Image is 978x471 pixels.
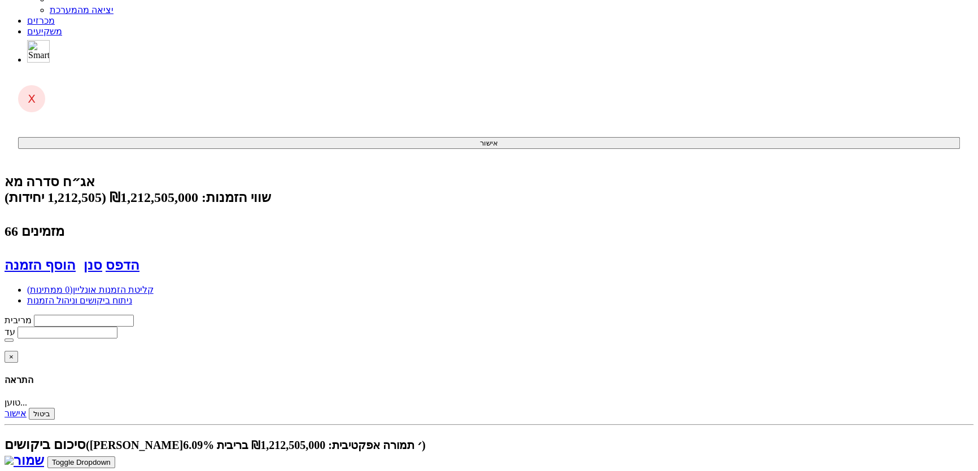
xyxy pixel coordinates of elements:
[5,258,76,272] a: הוסף הזמנה
[27,16,55,25] a: מכרזים
[5,174,973,190] div: קבוצת דלק בעמ - עותק - אג״ח (סדרה מא) - הנפקה לציבור
[5,190,973,205] div: שווי הזמנות: ₪1,212,505,000 (1,212,505 יחידות)
[27,285,154,294] a: קליטת הזמנות אונליין(0 ממתינות)
[84,258,102,272] a: סנן
[29,408,55,420] button: ביטול
[52,458,111,466] span: Toggle Dropdown
[18,137,960,149] button: אישור
[5,315,32,325] label: מריבית
[106,258,139,272] a: הדפס
[5,408,27,418] a: אישור
[86,439,426,451] small: ([PERSON_NAME]׳ תמורה אפקטיבית: ₪1,212,505,000 בריבית 6.09%)
[5,453,44,468] a: שמור
[5,351,18,363] button: Close
[5,327,15,337] label: עד
[9,353,14,361] span: ×
[28,92,36,105] span: X
[5,397,973,408] div: טוען...
[27,27,62,36] a: משקיעים
[50,5,113,15] a: יציאה מהמערכת
[5,375,973,385] h4: התראה
[27,40,50,63] img: SmartBull Logo
[47,456,115,468] button: Toggle Dropdown
[27,285,73,294] span: (0 ממתינות)
[5,223,973,239] h4: 66 מזמינים
[27,296,132,305] a: ניתוח ביקושים וניהול הזמנות
[5,456,14,465] img: excel-file-black.png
